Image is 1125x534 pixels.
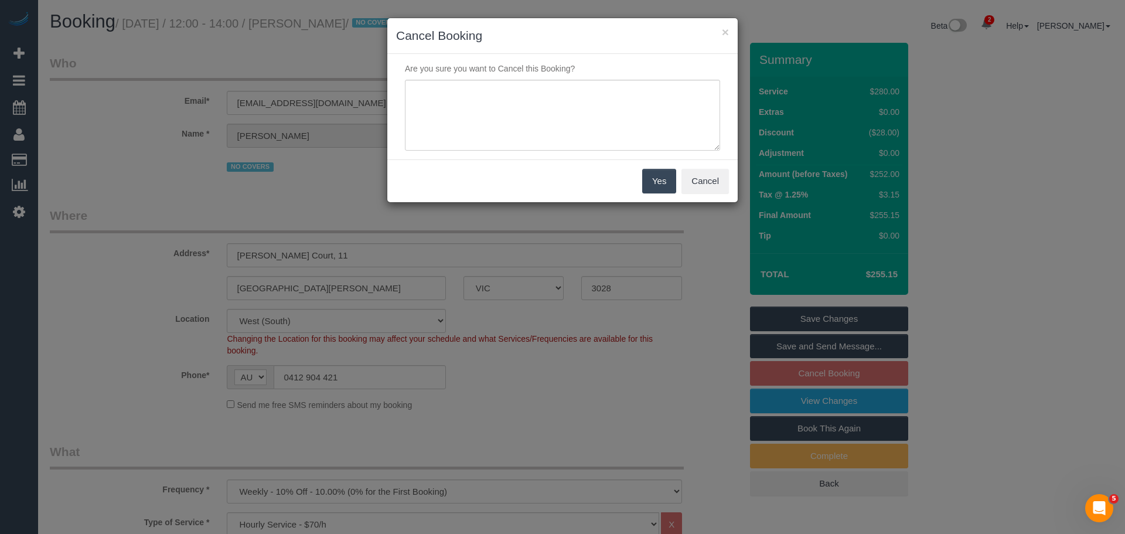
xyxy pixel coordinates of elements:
h3: Cancel Booking [396,27,729,45]
button: Cancel [681,169,729,193]
iframe: Intercom live chat [1085,494,1113,522]
p: Are you sure you want to Cancel this Booking? [396,63,729,74]
button: × [722,26,729,38]
sui-modal: Cancel Booking [387,18,738,202]
button: Yes [642,169,676,193]
span: 5 [1109,494,1119,504]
